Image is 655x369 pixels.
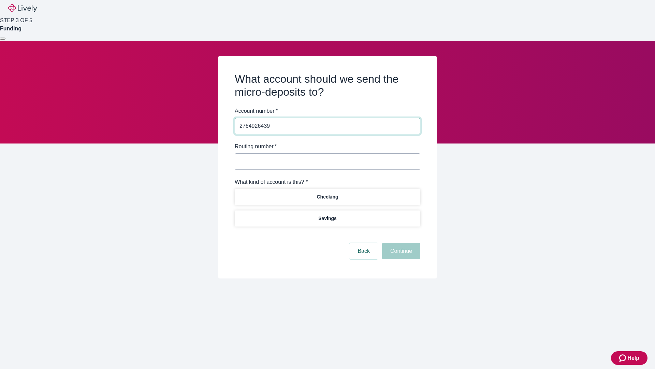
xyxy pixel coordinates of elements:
[349,243,378,259] button: Back
[318,215,337,222] p: Savings
[8,4,37,12] img: Lively
[235,142,277,151] label: Routing number
[317,193,338,201] p: Checking
[235,210,420,227] button: Savings
[235,72,420,99] h2: What account should we send the micro-deposits to?
[627,354,639,362] span: Help
[235,178,308,186] label: What kind of account is this? *
[235,189,420,205] button: Checking
[611,351,647,365] button: Zendesk support iconHelp
[235,107,278,115] label: Account number
[619,354,627,362] svg: Zendesk support icon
